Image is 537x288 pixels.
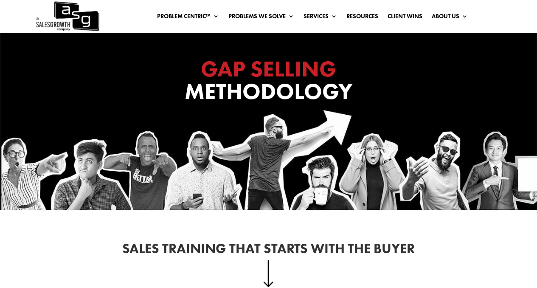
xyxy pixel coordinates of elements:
a: About Us [432,13,468,23]
a: Resources [346,13,378,23]
a: Services [304,13,337,23]
h2: Sales Training That Starts With the Buyer [54,242,484,260]
a: Problems We Solve [228,13,294,23]
a: Problem Centric™ [157,13,219,23]
h1: Methodology [99,58,439,107]
img: down-arrow [263,260,274,287]
a: Client Wins [388,13,422,23]
span: GAP SELLING [201,54,336,83]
